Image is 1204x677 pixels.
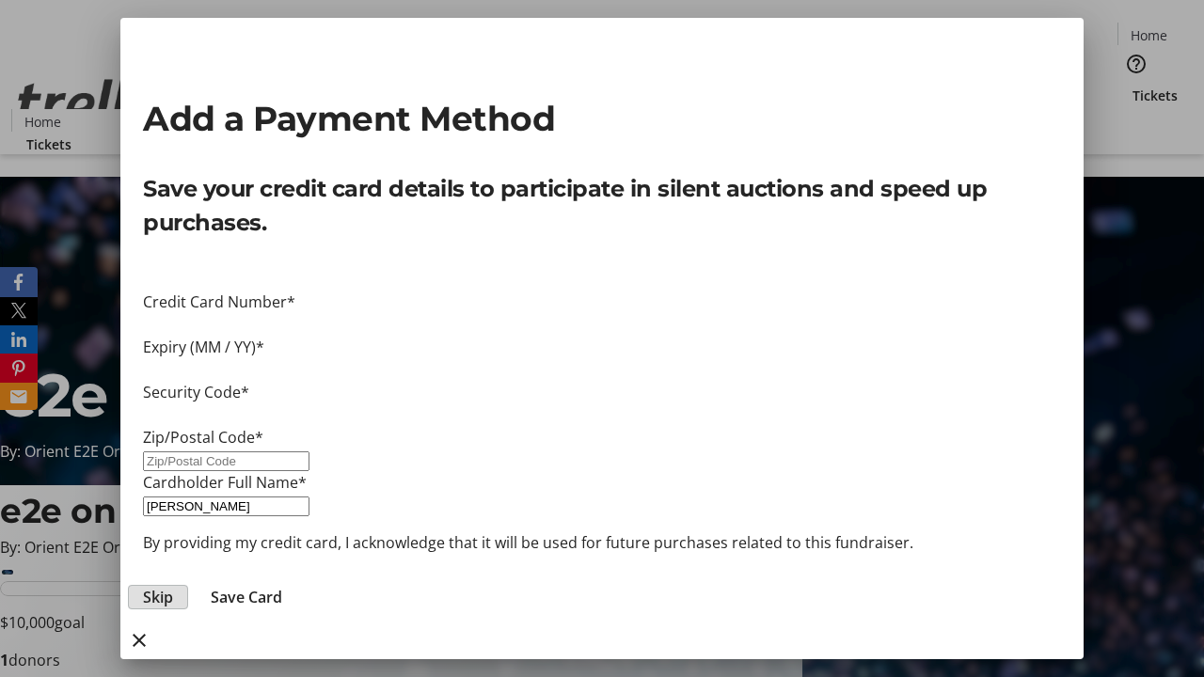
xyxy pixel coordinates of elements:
label: Security Code* [143,382,249,402]
span: Skip [143,586,173,608]
button: close [120,622,158,659]
input: Card Holder Name [143,496,309,516]
span: Save Card [211,586,282,608]
button: Skip [128,585,188,609]
iframe: Secure CVC input frame [143,403,1061,426]
p: By providing my credit card, I acknowledge that it will be used for future purchases related to t... [143,531,1061,554]
input: Zip/Postal Code [143,451,309,471]
p: Save your credit card details to participate in silent auctions and speed up purchases. [143,172,1061,240]
iframe: Secure card number input frame [143,313,1061,336]
label: Expiry (MM / YY)* [143,337,264,357]
label: Credit Card Number* [143,291,295,312]
label: Cardholder Full Name* [143,472,307,493]
h2: Add a Payment Method [143,93,1061,144]
button: Save Card [196,586,297,608]
label: Zip/Postal Code* [143,427,263,448]
iframe: Secure expiration date input frame [143,358,1061,381]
